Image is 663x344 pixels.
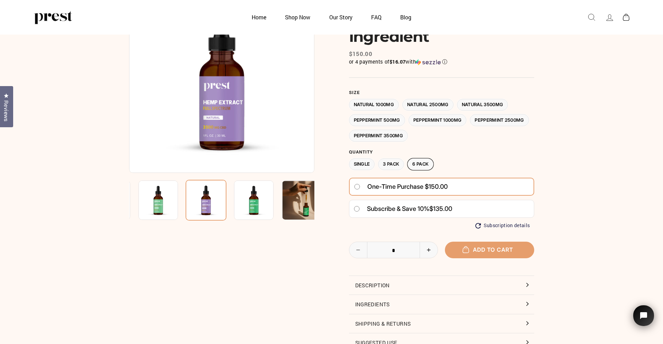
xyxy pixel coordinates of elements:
[349,314,534,333] button: Shipping & Returns
[475,223,530,229] button: Subscription details
[321,10,361,24] a: Our Story
[407,158,433,170] label: 6 Pack
[349,242,367,258] button: Reduce item quantity by one
[367,205,429,212] span: Subscribe & save 10%
[186,180,226,221] img: CBD HEMP OIL 1 Ingredient
[349,130,408,142] label: Peppermint 3500MG
[349,158,375,170] label: Single
[349,242,438,259] input: quantity
[243,10,275,24] a: Home
[349,295,534,314] button: Ingredients
[429,205,452,212] span: $135.00
[349,90,534,95] label: Size
[416,59,441,65] img: Sezzle
[470,114,529,126] label: Peppermint 2500MG
[349,13,534,44] h1: CBD HEMP OIL 1 Ingredient
[349,276,534,295] button: Description
[354,184,360,189] input: One-time purchase $150.00
[349,99,399,111] label: Natural 1000MG
[420,242,438,258] button: Increase item quantity by one
[445,242,534,258] button: Add to cart
[409,114,467,126] label: Peppermint 1000MG
[349,58,534,65] div: or 4 payments of with
[353,206,360,212] input: Subscribe & save 10%$135.00
[2,100,11,122] span: Reviews
[234,180,274,220] img: CBD HEMP OIL 1 Ingredient
[349,149,534,155] label: Quantity
[624,296,663,344] iframe: Tidio Chat
[466,246,513,253] span: Add to cart
[276,10,319,24] a: Shop Now
[34,10,72,24] img: PREST ORGANICS
[457,99,508,111] label: Natural 3500MG
[389,58,405,65] span: $16.07
[349,58,534,65] div: or 4 payments of$16.07withSezzle Click to learn more about Sezzle
[484,223,530,229] span: Subscription details
[282,180,321,220] img: CBD HEMP OIL 1 Ingredient
[402,99,454,111] label: Natural 2500MG
[378,158,404,170] label: 3 Pack
[362,10,390,24] a: FAQ
[138,180,178,220] img: CBD HEMP OIL 1 Ingredient
[349,114,405,126] label: Peppermint 500MG
[392,10,420,24] a: Blog
[243,10,420,24] ul: Primary
[367,180,448,193] span: One-time purchase $150.00
[349,50,373,58] span: $150.00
